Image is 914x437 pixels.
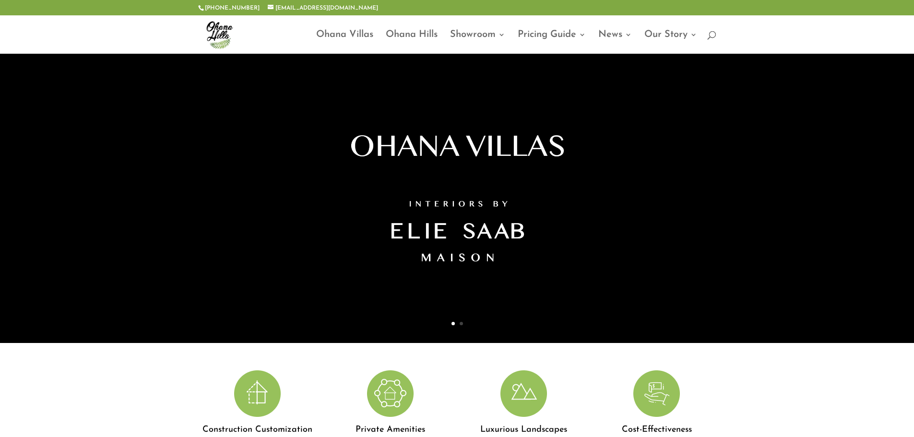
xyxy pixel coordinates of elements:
[268,5,378,11] a: [EMAIL_ADDRESS][DOMAIN_NAME]
[200,15,238,54] img: ohana-hills
[450,31,505,54] a: Showroom
[205,5,260,11] a: [PHONE_NUMBER]
[451,322,455,325] a: 1
[316,31,373,54] a: Ohana Villas
[598,31,632,54] a: News
[518,31,586,54] a: Pricing Guide
[460,322,463,325] a: 2
[644,31,697,54] a: Our Story
[386,31,438,54] a: Ohana Hills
